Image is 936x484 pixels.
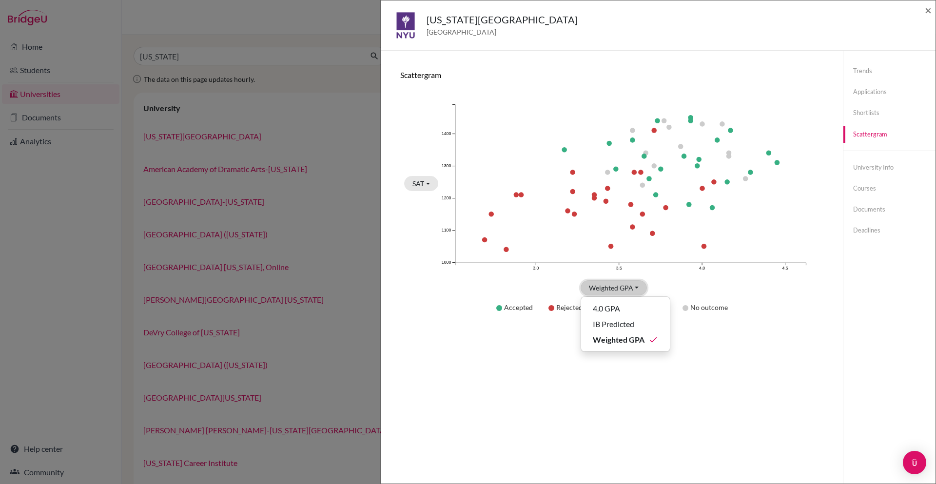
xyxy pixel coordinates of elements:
text: 3.5 [616,266,622,271]
button: Weighted GPA [581,280,647,295]
button: SAT [404,176,438,191]
a: Courses [843,180,936,197]
div: Open Intercom Messenger [903,451,926,474]
text: 4.5 [782,266,788,271]
div: Accepted [496,303,533,311]
text: 1300 [441,164,451,169]
text: 3.0 [533,266,539,271]
span: [GEOGRAPHIC_DATA] [427,27,578,37]
span: × [925,3,932,17]
button: Weighted GPAdone [581,332,670,348]
span: IB Predicted [593,318,634,330]
h6: Scattergram [400,70,823,79]
span: 4.0 GPA [593,303,620,314]
button: Close [925,4,932,16]
text: 1000 [441,260,451,265]
a: Documents [843,201,936,218]
text: 1400 [441,132,451,136]
h5: [US_STATE][GEOGRAPHIC_DATA] [427,12,578,27]
text: 1200 [441,196,451,201]
a: Trends [843,62,936,79]
a: Scattergram [843,126,936,143]
div: No outcome [682,303,728,311]
i: done [648,335,658,345]
button: 4.0 GPA [581,301,670,316]
text: 1100 [441,228,451,233]
a: Applications [843,83,936,100]
a: University info [843,159,936,176]
text: 4.0 [699,266,705,271]
button: IB Predicted [581,316,670,332]
a: Shortlists [843,104,936,121]
div: Rejected [548,303,583,311]
div: Weighted GPA [581,296,670,352]
a: Deadlines [843,222,936,239]
img: us_nyu_mu3e0q99.jpeg [392,12,419,39]
span: Weighted GPA [593,334,644,346]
